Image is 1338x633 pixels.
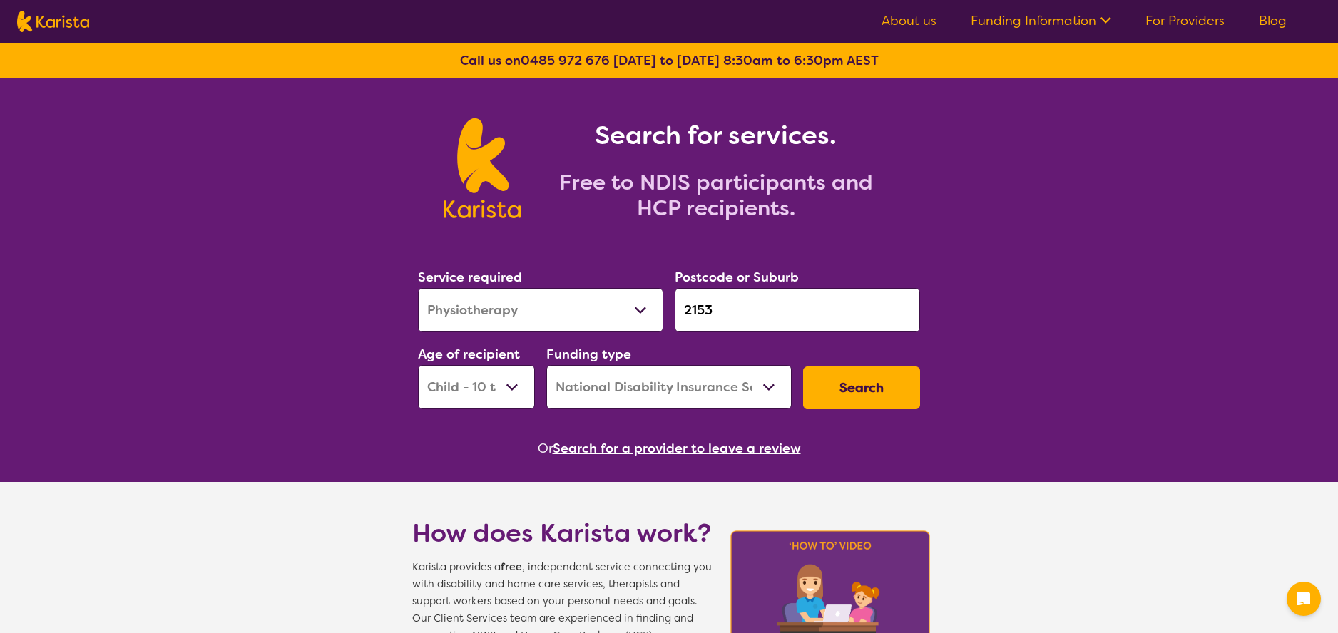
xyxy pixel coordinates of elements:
button: Search for a provider to leave a review [553,438,801,459]
h2: Free to NDIS participants and HCP recipients. [538,170,894,221]
button: Search [803,366,920,409]
a: For Providers [1145,12,1225,29]
label: Funding type [546,346,631,363]
a: 0485 972 676 [521,52,610,69]
img: Karista logo [17,11,89,32]
b: free [501,560,522,574]
h1: How does Karista work? [412,516,712,550]
label: Age of recipient [418,346,520,363]
b: Call us on [DATE] to [DATE] 8:30am to 6:30pm AEST [460,52,879,69]
label: Postcode or Suburb [675,269,799,286]
a: Funding Information [971,12,1111,29]
img: Karista logo [444,118,520,218]
input: Type [675,288,920,332]
label: Service required [418,269,522,286]
span: Or [538,438,553,459]
a: About us [882,12,936,29]
a: Blog [1259,12,1287,29]
h1: Search for services. [538,118,894,153]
